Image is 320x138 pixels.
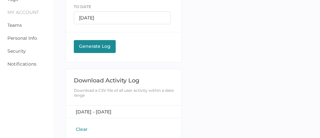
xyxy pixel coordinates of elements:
[74,4,91,9] span: TO DATE
[7,22,22,28] a: Teams
[7,61,36,67] a: Notifications
[7,48,26,54] a: Security
[74,77,174,84] div: Download Activity Log
[76,109,112,115] span: [DATE] - [DATE]
[74,40,116,53] button: Generate Log
[74,88,174,98] div: Download a CSV file of all user activity within a date range
[74,126,90,133] button: Clear
[77,43,112,49] div: Generate Log
[7,35,37,41] a: Personal Info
